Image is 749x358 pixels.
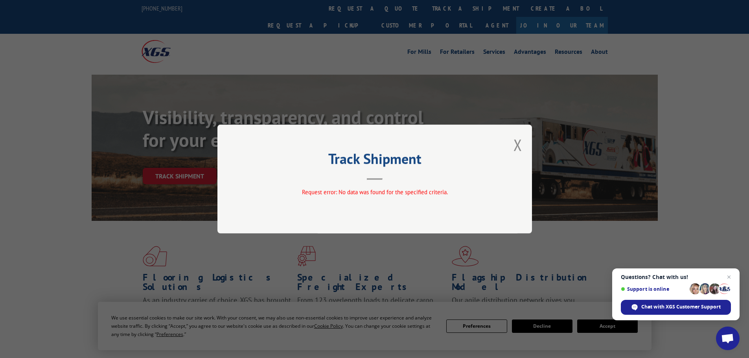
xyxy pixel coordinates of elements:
span: Support is online [621,286,687,292]
h2: Track Shipment [257,153,493,168]
span: Chat with XGS Customer Support [641,303,721,310]
span: Questions? Chat with us! [621,274,731,280]
span: Request error: No data was found for the specified criteria. [302,188,447,196]
button: Close modal [513,134,522,155]
span: Close chat [724,272,734,282]
div: Chat with XGS Customer Support [621,300,731,315]
div: Open chat [716,327,740,350]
